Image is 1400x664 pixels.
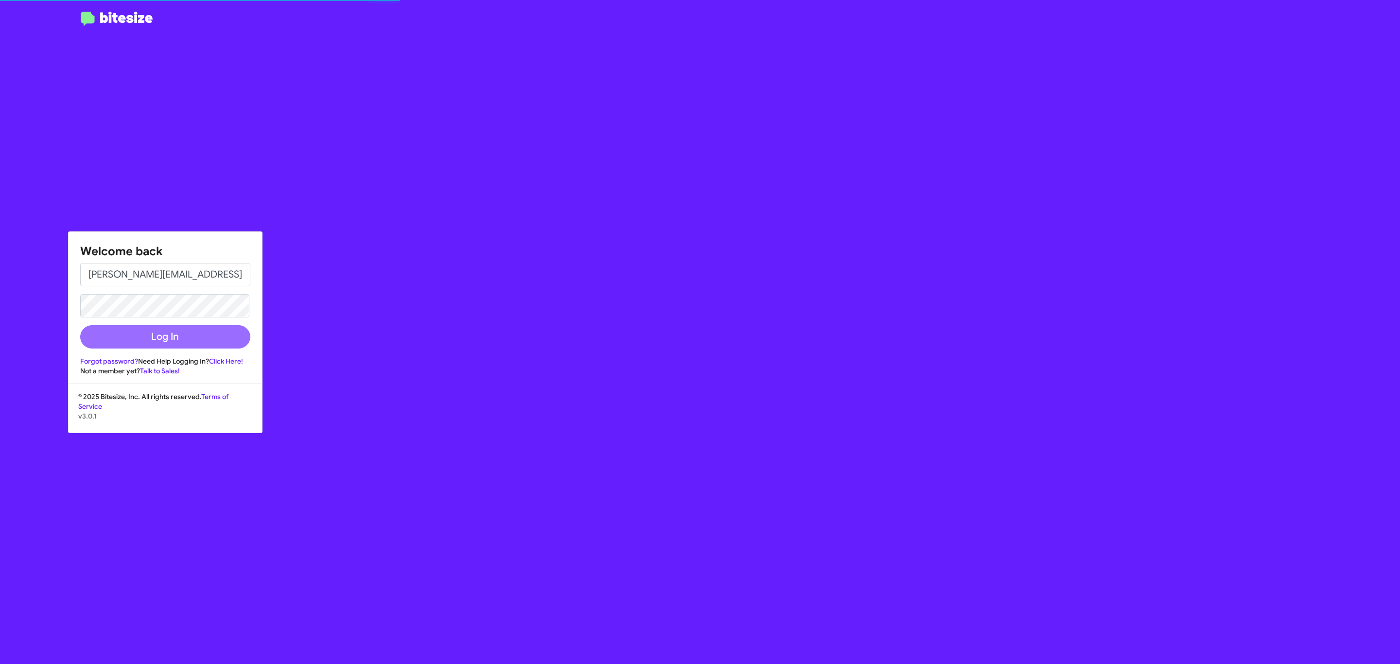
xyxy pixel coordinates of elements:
div: Need Help Logging In? [80,356,250,366]
a: Forgot password? [80,357,138,366]
div: Not a member yet? [80,366,250,376]
p: v3.0.1 [78,411,252,421]
a: Talk to Sales! [140,367,180,375]
a: Click Here! [209,357,243,366]
input: Email address [80,263,250,286]
h1: Welcome back [80,244,250,259]
button: Log In [80,325,250,349]
div: © 2025 Bitesize, Inc. All rights reserved. [69,392,262,433]
a: Terms of Service [78,392,228,411]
